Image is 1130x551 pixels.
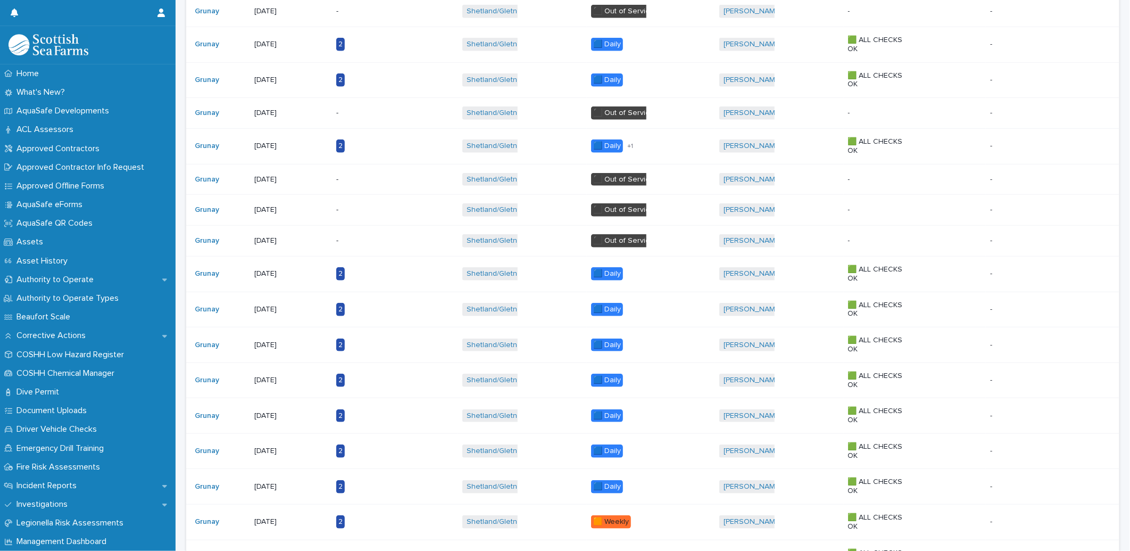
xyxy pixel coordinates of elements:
[12,350,132,360] p: COSHH Low Hazard Register
[254,482,321,491] p: [DATE]
[186,398,1119,434] tr: Grunay [DATE]2Shetland/Gletness 🟦 Daily[PERSON_NAME] 🟩 ALL CHECKS OK--
[12,87,73,97] p: What's New?
[254,447,321,456] p: [DATE]
[467,142,529,151] a: Shetland/Gletness
[195,517,219,527] a: Grunay
[724,305,782,314] a: [PERSON_NAME]
[12,406,95,416] p: Document Uploads
[848,36,915,54] p: 🟩 ALL CHECKS OK
[467,7,529,16] a: Shetland/Gletness
[848,478,915,496] p: 🟩 ALL CHECKS OK
[724,175,782,184] a: [PERSON_NAME]
[12,312,79,322] p: Beaufort Scale
[12,144,108,154] p: Approved Contractors
[627,143,633,150] span: + 1
[990,339,994,350] p: -
[467,205,529,215] a: Shetland/Gletness
[724,142,782,151] a: [PERSON_NAME]
[848,236,915,245] p: -
[12,162,153,172] p: Approved Contractor Info Request
[254,517,321,527] p: [DATE]
[990,445,994,456] p: -
[724,447,782,456] a: [PERSON_NAME]
[254,376,321,385] p: [DATE]
[186,433,1119,469] tr: Grunay [DATE]2Shetland/Gletness 🟦 Daily[PERSON_NAME] 🟩 ALL CHECKS OK--
[848,301,915,319] p: 🟩 ALL CHECKS OK
[591,374,623,387] div: 🟦 Daily
[12,125,82,135] p: ACL Assessors
[195,175,219,184] a: Grunay
[12,69,47,79] p: Home
[12,218,101,228] p: AquaSafe QR Codes
[336,445,345,458] div: 2
[12,368,123,379] p: COSHH Chemical Manager
[336,205,403,215] p: -
[724,76,782,85] a: [PERSON_NAME]
[186,292,1119,327] tr: Grunay [DATE]2Shetland/Gletness 🟦 Daily[PERSON_NAME] 🟩 ALL CHECKS OK--
[467,109,529,118] a: Shetland/Gletness
[848,109,915,118] p: -
[848,71,915,89] p: 🟩 ALL CHECKS OK
[467,269,529,278] a: Shetland/Gletness
[467,40,529,49] a: Shetland/Gletness
[990,515,994,527] p: -
[336,339,345,352] div: 2
[254,76,321,85] p: [DATE]
[12,462,109,472] p: Fire Risk Assessments
[12,537,115,547] p: Management Dashboard
[724,482,782,491] a: [PERSON_NAME]
[186,505,1119,540] tr: Grunay [DATE]2Shetland/Gletness 🟧 Weekly[PERSON_NAME] 🟩 ALL CHECKS OK--
[591,445,623,458] div: 🟦 Daily
[591,515,631,529] div: 🟧 Weekly
[195,205,219,215] a: Grunay
[336,175,403,184] p: -
[336,515,345,529] div: 2
[186,363,1119,398] tr: Grunay [DATE]2Shetland/Gletness 🟦 Daily[PERSON_NAME] 🟩 ALL CHECKS OK--
[990,173,994,184] p: -
[12,181,113,191] p: Approved Offline Forms
[254,142,321,151] p: [DATE]
[186,164,1119,195] tr: Grunay [DATE]-Shetland/Gletness ⬛️ Out of Service[PERSON_NAME] ---
[724,7,782,16] a: [PERSON_NAME]
[195,412,219,421] a: Grunay
[254,40,321,49] p: [DATE]
[848,175,915,184] p: -
[254,109,321,118] p: [DATE]
[724,517,782,527] a: [PERSON_NAME]
[990,73,994,85] p: -
[467,376,529,385] a: Shetland/Gletness
[195,341,219,350] a: Grunay
[467,447,529,456] a: Shetland/Gletness
[12,518,132,528] p: Legionella Risk Assessments
[848,407,915,425] p: 🟩 ALL CHECKS OK
[186,256,1119,292] tr: Grunay [DATE]2Shetland/Gletness 🟦 Daily[PERSON_NAME] 🟩 ALL CHECKS OK--
[591,38,623,51] div: 🟦 Daily
[336,236,403,245] p: -
[336,38,345,51] div: 2
[336,374,345,387] div: 2
[336,109,403,118] p: -
[990,5,994,16] p: -
[12,200,91,210] p: AquaSafe eForms
[467,517,529,527] a: Shetland/Gletness
[336,267,345,281] div: 2
[724,205,782,215] a: [PERSON_NAME]
[12,293,127,303] p: Authority to Operate Types
[467,412,529,421] a: Shetland/Gletness
[591,106,656,120] div: ⬛️ Out of Service
[848,137,915,155] p: 🟩 ALL CHECKS OK
[12,387,68,397] p: Dive Permit
[990,234,994,245] p: -
[990,409,994,421] p: -
[990,267,994,278] p: -
[254,412,321,421] p: [DATE]
[990,38,994,49] p: -
[848,336,915,354] p: 🟩 ALL CHECKS OK
[12,424,105,434] p: Driver Vehicle Checks
[9,34,88,55] img: bPIBxiqnSb2ggTQWdOVV
[467,341,529,350] a: Shetland/Gletness
[195,482,219,491] a: Grunay
[591,303,623,316] div: 🟦 Daily
[467,236,529,245] a: Shetland/Gletness
[724,412,782,421] a: [PERSON_NAME]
